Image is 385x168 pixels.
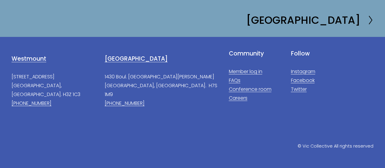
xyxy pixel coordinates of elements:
[105,55,168,63] a: [GEOGRAPHIC_DATA]
[291,67,315,76] a: Instagram
[105,99,145,108] a: [PHONE_NUMBER]
[246,15,373,25] a: [GEOGRAPHIC_DATA]
[291,50,373,58] h4: Follow
[12,99,51,108] a: [PHONE_NUMBER]
[291,85,306,94] a: Twitter
[229,67,262,76] a: Member log in
[12,55,46,63] a: Westmount
[229,85,271,94] a: Conference room
[105,73,219,108] p: 1430 Boul. [GEOGRAPHIC_DATA][PERSON_NAME] [GEOGRAPHIC_DATA], [GEOGRAPHIC_DATA]. H7S 1M9
[12,73,218,108] p: [STREET_ADDRESS] [GEOGRAPHIC_DATA], [GEOGRAPHIC_DATA]. H3Z 1C3
[229,94,247,103] a: Careers
[291,76,314,85] a: Facebook
[229,50,280,58] h4: Community
[12,142,373,150] p: © Vic Collective All rights reserved
[229,76,240,85] a: FAQs
[246,15,360,25] h2: [GEOGRAPHIC_DATA]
